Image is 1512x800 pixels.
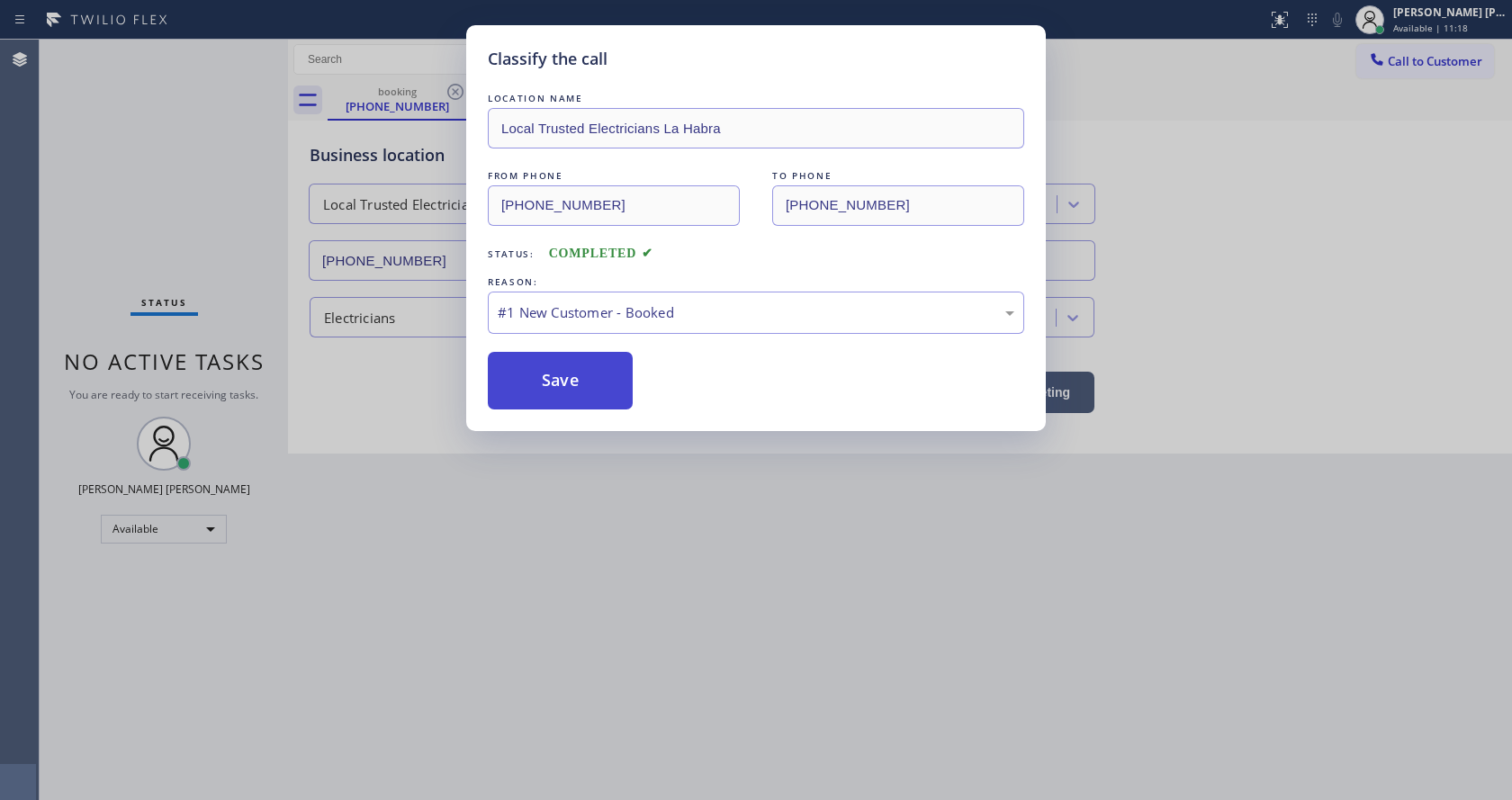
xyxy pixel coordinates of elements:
[549,247,653,260] span: COMPLETED
[498,302,1014,323] div: #1 New Customer - Booked
[772,166,1024,185] div: TO PHONE
[772,185,1024,226] input: To phone
[488,352,633,409] button: Save
[488,273,1024,292] div: REASON:
[488,166,740,185] div: FROM PHONE
[488,185,740,226] input: From phone
[488,47,607,71] h5: Classify the call
[488,89,1024,108] div: LOCATION NAME
[488,247,535,260] span: Status:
